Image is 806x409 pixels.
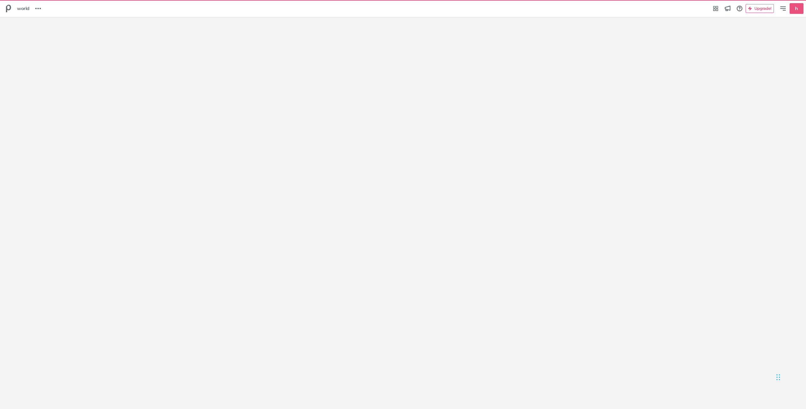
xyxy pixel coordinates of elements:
span: world [17,5,30,12]
a: world [14,3,32,14]
div: Drag [776,368,780,387]
h5: h [792,3,801,14]
iframe: Chat Widget [775,361,806,392]
button: Upgrade! [746,4,774,13]
a: Integrations Hub [710,3,721,14]
a: Upgrade! [746,4,778,13]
